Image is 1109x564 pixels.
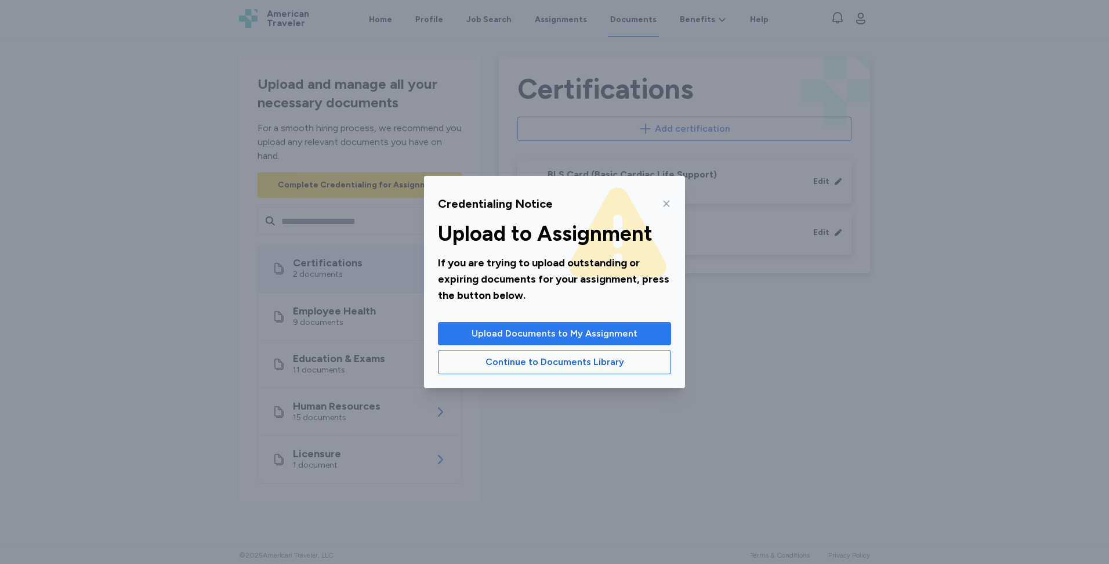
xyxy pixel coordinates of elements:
[438,196,553,212] div: Credentialing Notice
[438,322,671,345] button: Upload Documents to My Assignment
[485,355,624,369] span: Continue to Documents Library
[438,255,671,303] div: If you are trying to upload outstanding or expiring documents for your assignment, press the butt...
[438,222,671,245] div: Upload to Assignment
[472,327,637,341] span: Upload Documents to My Assignment
[438,350,671,374] button: Continue to Documents Library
